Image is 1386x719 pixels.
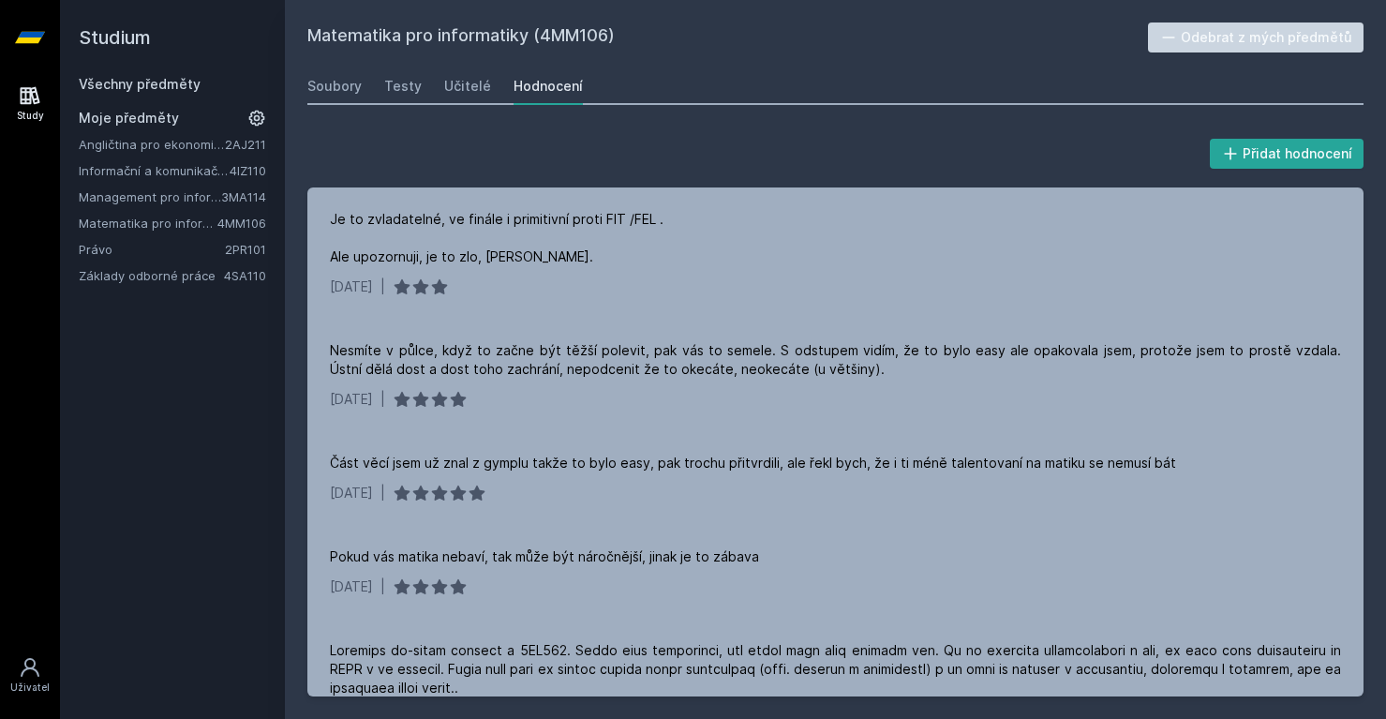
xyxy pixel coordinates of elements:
[384,67,422,105] a: Testy
[444,77,491,96] div: Učitelé
[79,161,230,180] a: Informační a komunikační technologie
[330,390,373,409] div: [DATE]
[79,135,225,154] a: Angličtina pro ekonomická studia 1 (B2/C1)
[79,214,217,232] a: Matematika pro informatiky
[330,547,759,566] div: Pokud vás matika nebaví, tak může být náročnější, jinak je to zábava
[384,77,422,96] div: Testy
[380,390,385,409] div: |
[380,484,385,502] div: |
[330,277,373,296] div: [DATE]
[79,266,224,285] a: Základy odborné práce
[79,240,225,259] a: Právo
[225,242,266,257] a: 2PR101
[230,163,266,178] a: 4IZ110
[380,277,385,296] div: |
[217,216,266,231] a: 4MM106
[79,76,201,92] a: Všechny předměty
[4,647,56,704] a: Uživatel
[514,67,583,105] a: Hodnocení
[4,75,56,132] a: Study
[444,67,491,105] a: Učitelé
[224,268,266,283] a: 4SA110
[79,109,179,127] span: Moje předměty
[330,210,663,266] div: Je to zvladatelné, ve finále i primitivní proti FIT /FEL . Ale upozornuji, je to zlo, [PERSON_NAME].
[330,454,1176,472] div: Část věcí jsem už znal z gymplu takže to bylo easy, pak trochu přitvrdili, ale řekl bych, že i ti...
[307,22,1148,52] h2: Matematika pro informatiky (4MM106)
[221,189,266,204] a: 3MA114
[79,187,221,206] a: Management pro informatiky a statistiky
[330,577,373,596] div: [DATE]
[330,484,373,502] div: [DATE]
[10,681,50,695] div: Uživatel
[307,77,362,96] div: Soubory
[225,137,266,152] a: 2AJ211
[330,341,1341,379] div: Nesmíte v půlce, když to začne být těžší polevit, pak vás to semele. S odstupem vidím, že to bylo...
[1148,22,1364,52] button: Odebrat z mých předmětů
[17,109,44,123] div: Study
[1210,139,1364,169] button: Přidat hodnocení
[514,77,583,96] div: Hodnocení
[380,577,385,596] div: |
[307,67,362,105] a: Soubory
